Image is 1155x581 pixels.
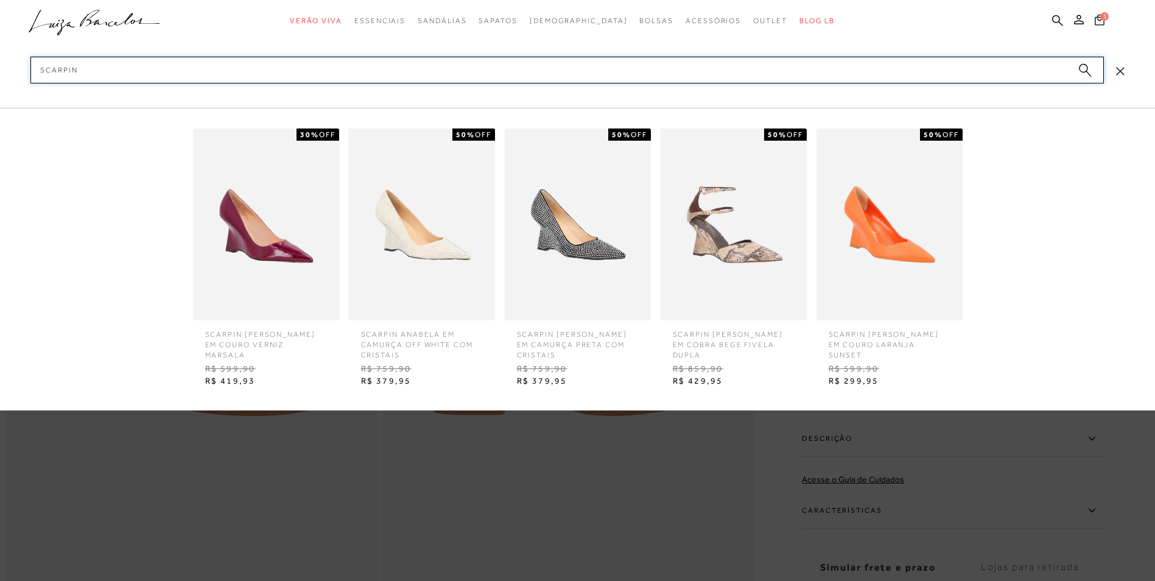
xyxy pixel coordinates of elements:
[816,129,963,320] img: SCARPIN ANABELA EM COURO LARANJA SUNSET
[799,10,835,32] a: BLOG LB
[753,10,787,32] a: categoryNavScreenReaderText
[820,360,960,378] span: R$ 599,90
[943,130,959,139] span: OFF
[502,129,654,390] a: SCARPIN ANABELA EM CAMURÇA PRETA COM CRISTAIS 50%OFF SCARPIN [PERSON_NAME] EM CAMURÇA PRETA COM C...
[686,10,741,32] a: categoryNavScreenReaderText
[196,360,336,378] span: R$ 599,90
[631,130,647,139] span: OFF
[530,16,628,25] span: [DEMOGRAPHIC_DATA]
[686,16,741,25] span: Acessórios
[661,129,807,320] img: SCARPIN ANABELA EM COBRA BEGE FIVELA DUPLA
[30,57,1104,83] input: Buscar.
[456,130,475,139] strong: 50%
[300,130,319,139] strong: 30%
[319,130,335,139] span: OFF
[639,16,673,25] span: Bolsas
[190,129,342,390] a: SCARPIN ANABELA EM COURO VERNIZ MARSALA 30%OFF SCARPIN [PERSON_NAME] EM COURO VERNIZ MARSALA R$ 5...
[354,10,405,32] a: categoryNavScreenReaderText
[813,129,966,390] a: SCARPIN ANABELA EM COURO LARANJA SUNSET 50%OFF SCARPIN [PERSON_NAME] EM COURO LARANJA SUNSET R$ 5...
[508,320,648,360] span: SCARPIN [PERSON_NAME] EM CAMURÇA PRETA COM CRISTAIS
[639,10,673,32] a: categoryNavScreenReaderText
[924,130,943,139] strong: 50%
[352,320,492,360] span: SCARPIN ANABELA EM CAMURÇA OFF WHITE COM CRISTAIS
[349,129,495,320] img: SCARPIN ANABELA EM CAMURÇA OFF WHITE COM CRISTAIS
[612,130,631,139] strong: 50%
[787,130,803,139] span: OFF
[508,360,648,378] span: R$ 759,90
[290,16,342,25] span: Verão Viva
[290,10,342,32] a: categoryNavScreenReaderText
[799,16,835,25] span: BLOG LB
[1091,13,1108,30] button: 1
[820,372,960,390] span: R$ 299,95
[479,10,517,32] a: categoryNavScreenReaderText
[475,130,491,139] span: OFF
[664,360,804,378] span: R$ 859,90
[820,320,960,360] span: SCARPIN [PERSON_NAME] EM COURO LARANJA SUNSET
[753,16,787,25] span: Outlet
[354,16,405,25] span: Essenciais
[418,10,466,32] a: categoryNavScreenReaderText
[1100,12,1109,21] span: 1
[768,130,787,139] strong: 50%
[658,129,810,390] a: SCARPIN ANABELA EM COBRA BEGE FIVELA DUPLA 50%OFF SCARPIN [PERSON_NAME] EM COBRA BEGE FIVELA DUPL...
[664,372,804,390] span: R$ 429,95
[418,16,466,25] span: Sandálias
[196,320,336,360] span: SCARPIN [PERSON_NAME] EM COURO VERNIZ MARSALA
[664,320,804,360] span: SCARPIN [PERSON_NAME] EM COBRA BEGE FIVELA DUPLA
[196,372,336,390] span: R$ 419,93
[193,129,339,320] img: SCARPIN ANABELA EM COURO VERNIZ MARSALA
[530,10,628,32] a: noSubCategoriesText
[479,16,517,25] span: Sapatos
[346,129,498,390] a: SCARPIN ANABELA EM CAMURÇA OFF WHITE COM CRISTAIS 50%OFF SCARPIN ANABELA EM CAMURÇA OFF WHITE COM...
[352,360,492,378] span: R$ 759,90
[508,372,648,390] span: R$ 379,95
[505,129,651,320] img: SCARPIN ANABELA EM CAMURÇA PRETA COM CRISTAIS
[352,372,492,390] span: R$ 379,95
